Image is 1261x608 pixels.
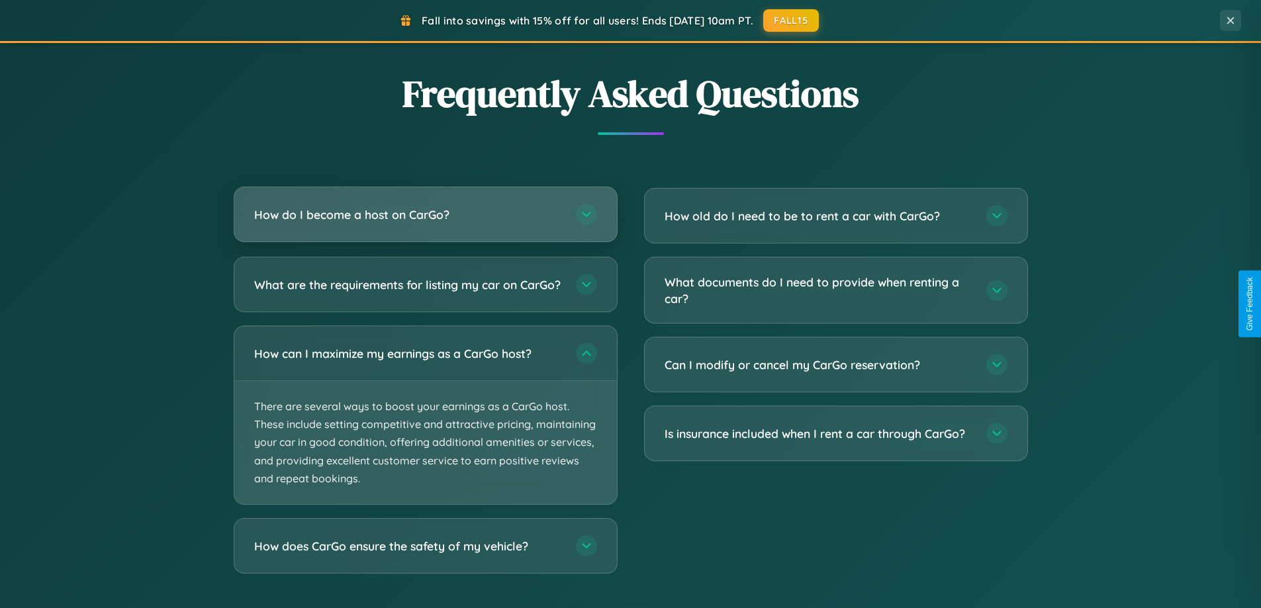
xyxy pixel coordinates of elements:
[422,14,753,27] span: Fall into savings with 15% off for all users! Ends [DATE] 10am PT.
[234,68,1028,119] h2: Frequently Asked Questions
[254,345,563,362] h3: How can I maximize my earnings as a CarGo host?
[234,381,617,504] p: There are several ways to boost your earnings as a CarGo host. These include setting competitive ...
[665,274,973,306] h3: What documents do I need to provide when renting a car?
[254,538,563,554] h3: How does CarGo ensure the safety of my vehicle?
[665,357,973,373] h3: Can I modify or cancel my CarGo reservation?
[665,425,973,442] h3: Is insurance included when I rent a car through CarGo?
[1245,277,1254,331] div: Give Feedback
[254,206,563,223] h3: How do I become a host on CarGo?
[254,277,563,293] h3: What are the requirements for listing my car on CarGo?
[763,9,819,32] button: FALL15
[665,208,973,224] h3: How old do I need to be to rent a car with CarGo?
